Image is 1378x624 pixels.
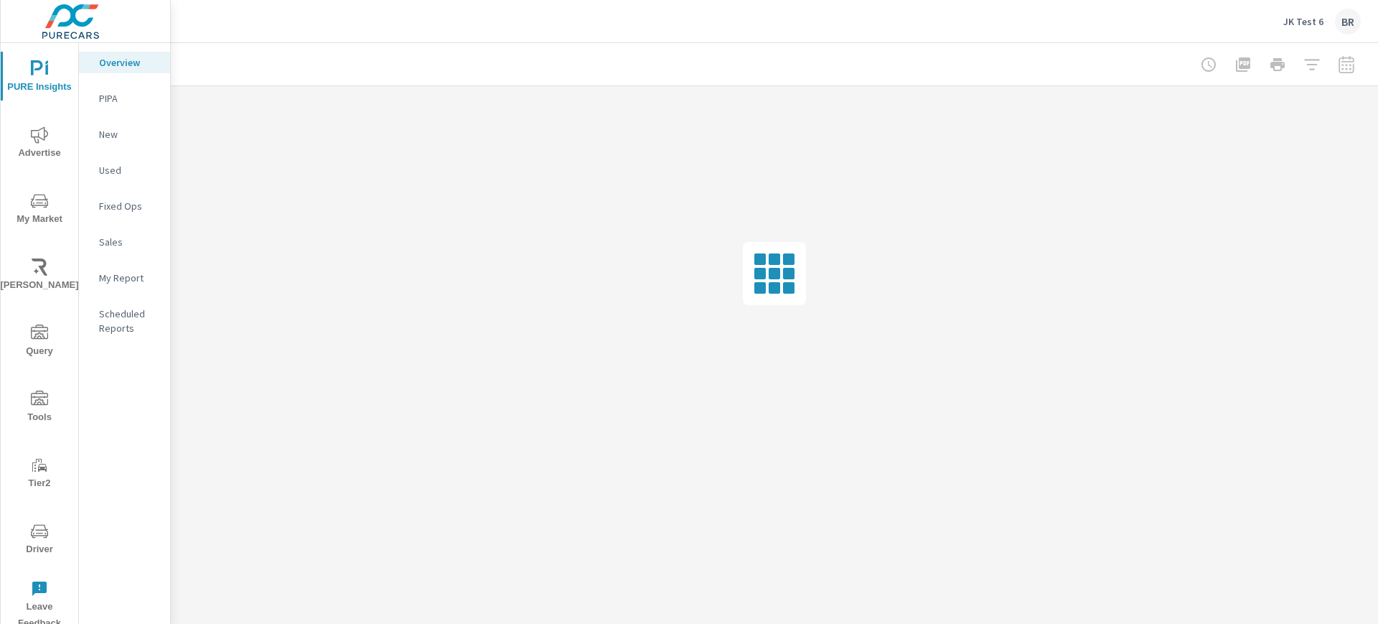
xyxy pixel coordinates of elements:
p: My Report [99,271,159,285]
p: Fixed Ops [99,199,159,213]
span: PURE Insights [5,60,74,96]
div: Used [79,159,170,181]
div: Fixed Ops [79,195,170,217]
div: My Report [79,267,170,289]
p: Sales [99,235,159,249]
p: JK Test 6 [1283,15,1323,28]
p: PIPA [99,91,159,106]
span: Driver [5,523,74,558]
div: New [79,124,170,145]
p: Scheduled Reports [99,307,159,335]
div: Sales [79,231,170,253]
div: PIPA [79,88,170,109]
span: Advertise [5,126,74,162]
span: Query [5,325,74,360]
span: [PERSON_NAME] [5,259,74,294]
span: My Market [5,192,74,228]
div: Scheduled Reports [79,303,170,339]
p: Used [99,163,159,177]
span: Tools [5,391,74,426]
p: New [99,127,159,141]
div: BR [1335,9,1361,34]
span: Tier2 [5,457,74,492]
p: Overview [99,55,159,70]
div: Overview [79,52,170,73]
